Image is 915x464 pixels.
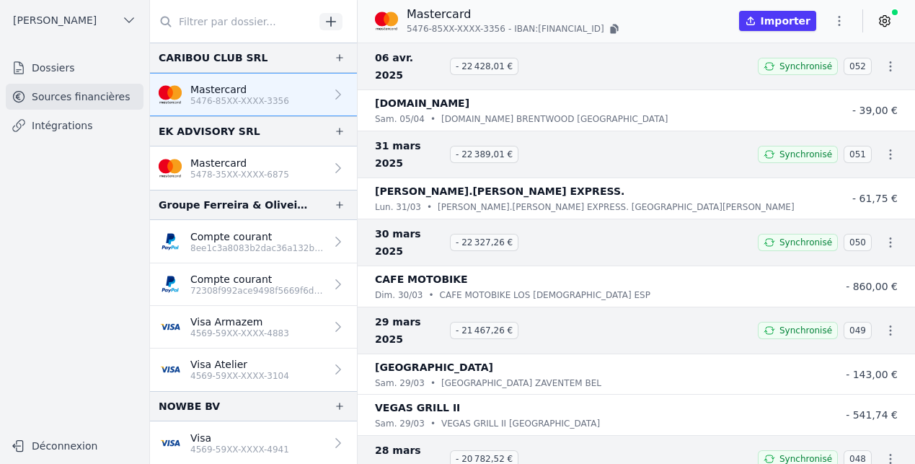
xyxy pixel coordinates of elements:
[6,9,143,32] button: [PERSON_NAME]
[190,229,325,244] p: Compte courant
[375,49,444,84] span: 06 avr. 2025
[779,149,832,160] span: Synchronisé
[846,369,898,380] span: - 143,00 €
[150,220,357,263] a: Compte courant 8ee1c3a8083b2dac36a132bce9c86f64
[150,9,314,35] input: Filtrer par dossier...
[159,273,182,296] img: PAYPAL_PPLXLULL.png
[159,358,182,381] img: visa.png
[430,112,436,126] div: •
[375,9,398,32] img: imageedit_2_6530439554.png
[846,409,898,421] span: - 541,74 €
[190,370,289,382] p: 4569-59XX-XXXX-3104
[450,146,518,163] span: - 22 389,01 €
[844,58,872,75] span: 052
[159,157,182,180] img: imageedit_2_6530439554.png
[779,325,832,336] span: Synchronisé
[441,376,601,390] p: [GEOGRAPHIC_DATA] ZAVENTEM BEL
[508,23,511,35] span: -
[159,315,182,338] img: visa.png
[159,196,311,214] div: Groupe Ferreira & Oliveira VOF
[846,281,898,292] span: - 860,00 €
[407,23,505,35] span: 5476-85XX-XXXX-3356
[190,242,325,254] p: 8ee1c3a8083b2dac36a132bce9c86f64
[150,306,357,349] a: Visa Armazem 4569-59XX-XXXX-4883
[190,169,289,180] p: 5478-35XX-XXXX-6875
[375,416,425,431] p: sam. 29/03
[430,376,436,390] div: •
[6,113,143,139] a: Intégrations
[190,444,289,455] p: 4569-59XX-XXXX-4941
[190,328,289,339] p: 4569-59XX-XXXX-4883
[375,376,425,390] p: sam. 29/03
[844,146,872,163] span: 051
[450,234,518,251] span: - 22 327,26 €
[375,359,493,376] p: [GEOGRAPHIC_DATA]
[375,225,444,260] span: 30 mars 2025
[844,234,872,251] span: 050
[427,200,432,214] div: •
[190,156,289,170] p: Mastercard
[779,237,832,248] span: Synchronisé
[375,95,469,112] p: [DOMAIN_NAME]
[375,137,444,172] span: 31 mars 2025
[779,61,832,72] span: Synchronisé
[438,200,795,214] p: [PERSON_NAME].[PERSON_NAME] EXPRESS. [GEOGRAPHIC_DATA][PERSON_NAME]
[150,263,357,306] a: Compte courant 72308f992ace9498f5669f6d86153607
[190,431,289,445] p: Visa
[6,84,143,110] a: Sources financières
[407,6,622,23] p: Mastercard
[150,73,357,116] a: Mastercard 5476-85XX-XXXX-3356
[375,399,460,416] p: VEGAS GRILL II
[159,123,260,140] div: EK ADVISORY SRL
[450,58,518,75] span: - 22 428,01 €
[190,357,289,372] p: Visa Atelier
[6,55,143,81] a: Dossiers
[428,288,433,302] div: •
[375,183,624,200] p: [PERSON_NAME].[PERSON_NAME] EXPRESS.
[375,313,444,348] span: 29 mars 2025
[159,398,220,415] div: NOWBE BV
[514,23,604,35] span: IBAN: [FINANCIAL_ID]
[159,432,182,455] img: visa.png
[150,349,357,391] a: Visa Atelier 4569-59XX-XXXX-3104
[430,416,436,431] div: •
[6,434,143,458] button: Déconnexion
[190,285,325,297] p: 72308f992ace9498f5669f6d86153607
[375,288,423,302] p: dim. 30/03
[13,13,97,27] span: [PERSON_NAME]
[159,230,182,253] img: PAYPAL_PPLXLULL.png
[159,49,268,66] div: CARIBOU CLUB SRL
[441,416,600,431] p: VEGAS GRILL II [GEOGRAPHIC_DATA]
[852,105,898,116] span: - 39,00 €
[190,315,289,329] p: Visa Armazem
[852,193,898,204] span: - 61,75 €
[441,112,668,126] p: [DOMAIN_NAME] BRENTWOOD [GEOGRAPHIC_DATA]
[375,200,421,214] p: lun. 31/03
[159,83,182,106] img: imageedit_2_6530439554.png
[739,11,816,31] button: Importer
[190,272,325,286] p: Compte courant
[375,271,468,288] p: CAFE MOTOBIKE
[844,322,872,339] span: 049
[150,146,357,190] a: Mastercard 5478-35XX-XXXX-6875
[190,82,289,97] p: Mastercard
[440,288,650,302] p: CAFE MOTOBIKE LOS [DEMOGRAPHIC_DATA] ESP
[450,322,518,339] span: - 21 467,26 €
[375,112,425,126] p: sam. 05/04
[190,95,289,107] p: 5476-85XX-XXXX-3356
